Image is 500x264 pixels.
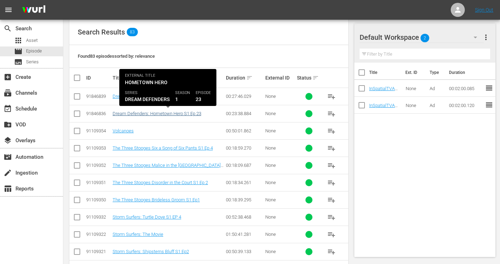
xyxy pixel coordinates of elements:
span: Found 83 episodes sorted by: relevance [78,54,155,59]
span: Automation [4,153,12,161]
div: 00:52:38.468 [226,214,263,220]
div: 00:50:01.862 [226,128,263,133]
div: None [265,163,295,168]
span: playlist_add [327,92,336,101]
span: Create [4,73,12,81]
div: None [265,180,295,185]
div: Default Workspace [360,27,483,47]
a: Sign Out [475,7,493,13]
button: playlist_add [323,122,340,139]
div: Title [113,74,224,82]
div: None [265,94,295,99]
a: The Three Stooges Brideless Groom S1 Ep1 [113,197,200,202]
span: more_vert [482,33,490,42]
img: ans4CAIJ8jUAAAAAAAAAAAAAAAAAAAAAAAAgQb4GAAAAAAAAAAAAAAAAAAAAAAAAJMjXAAAAAAAAAAAAAAAAAAAAAAAAgAT5G... [17,2,51,18]
div: 00:27:46.029 [226,94,263,99]
span: Overlays [4,136,12,145]
div: Status [297,74,321,82]
span: Search Results [78,28,125,36]
div: 91109332 [86,214,110,220]
span: playlist_add [327,161,336,170]
span: reorder [485,84,493,92]
a: Dream Defenders: Virtual Insanity S1 EP 19 [113,94,198,99]
span: playlist_add [327,213,336,221]
span: VOD [4,120,12,129]
div: None [265,128,295,133]
td: Ad [427,80,446,97]
button: playlist_add [323,157,340,174]
span: Series [26,58,39,65]
span: Channels [4,89,12,97]
div: 00:18:39.295 [226,197,263,202]
span: Asset [26,37,38,44]
button: playlist_add [323,209,340,226]
td: 00:02:00.120 [446,97,485,114]
a: InSpatialTVAdSlate2 [369,103,398,113]
div: None [265,214,295,220]
span: menu [4,6,13,14]
button: playlist_add [323,140,340,157]
a: The Three Stooges Six a Song of Six Pants S1 Ep 4 [113,145,213,151]
td: None [403,97,427,114]
button: playlist_add [323,226,340,243]
button: playlist_add [323,105,340,122]
div: 00:50:39.133 [226,249,263,254]
div: 00:18:34.261 [226,180,263,185]
a: Dream Defenders: Hometown Hero S1 Ep 23 [113,111,201,116]
span: Asset [14,36,23,45]
div: 91109321 [86,249,110,254]
div: None [265,197,295,202]
button: playlist_add [323,174,340,191]
td: Ad [427,97,446,114]
div: 91109354 [86,128,110,133]
span: sort [246,75,253,81]
a: Storm Surfers: Shipsterns Bluff S1 Ep2 [113,249,189,254]
div: 00:18:09.687 [226,163,263,168]
span: Schedule [4,105,12,113]
div: 01:50:41.281 [226,232,263,237]
span: playlist_add [327,178,336,187]
a: The Three Stooges Disorder in the Court S1 Ep 2 [113,180,208,185]
span: sort [124,75,131,81]
span: sort [312,75,319,81]
span: playlist_add [327,109,336,118]
span: Search [4,24,12,33]
button: playlist_add [323,88,340,105]
td: None [403,80,427,97]
span: Episode [26,48,42,55]
th: Type [425,63,445,82]
th: Ext. ID [401,63,425,82]
button: playlist_add [323,191,340,208]
a: The Three Stooges Malice in the [GEOGRAPHIC_DATA] Ep 3 [113,163,223,173]
span: playlist_add [327,230,336,239]
td: 00:02:00.085 [446,80,485,97]
a: Volcanoes [113,128,134,133]
span: playlist_add [327,127,336,135]
span: Reports [4,184,12,193]
a: Storm Surfers: The Movie [113,232,163,237]
th: Duration [445,63,487,82]
div: None [265,232,295,237]
a: InSpatialTVAdSlate1 [369,86,398,96]
span: Ingestion [4,169,12,177]
div: 91109352 [86,163,110,168]
div: External ID [265,75,295,81]
span: reorder [485,101,493,109]
span: 83 [127,28,138,36]
div: Duration [226,74,263,82]
span: Episode [14,47,23,56]
div: 91109353 [86,145,110,151]
div: None [265,111,295,116]
div: ID [86,75,110,81]
div: None [265,249,295,254]
div: None [265,145,295,151]
div: 91109322 [86,232,110,237]
span: playlist_add [327,144,336,152]
div: 00:23:38.884 [226,111,263,116]
span: playlist_add [327,196,336,204]
button: more_vert [482,29,490,46]
span: playlist_add [327,247,336,256]
div: 91109350 [86,197,110,202]
span: Series [14,58,23,66]
div: 91109351 [86,180,110,185]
